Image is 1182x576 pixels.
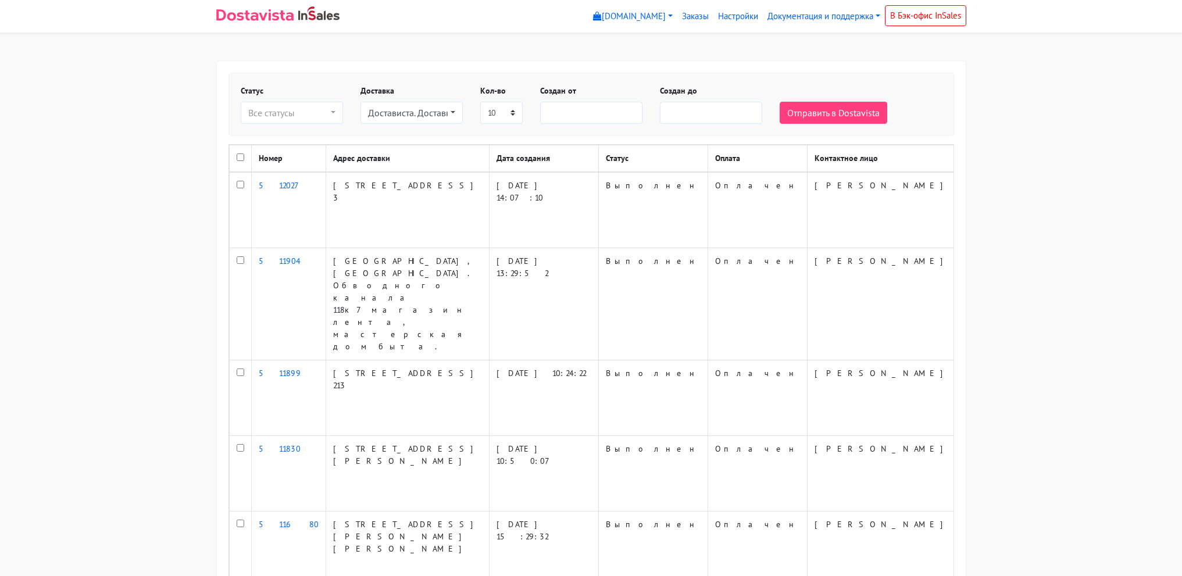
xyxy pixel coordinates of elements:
[708,360,807,436] td: Оплачен
[677,5,713,28] a: Заказы
[259,256,301,266] a: 511904
[713,5,763,28] a: Настройки
[598,172,708,248] td: Выполнен
[708,145,807,173] th: Оплата
[326,360,489,436] td: [STREET_ADDRESS] 213
[216,9,294,21] img: Dostavista - срочная курьерская служба доставки
[489,248,598,360] td: [DATE] 13:29:52
[540,85,576,97] label: Создан от
[885,5,966,26] a: В Бэк-офис InSales
[298,6,340,20] img: InSales
[368,106,448,120] div: Достависта. Доставка день в день В пределах КАД.
[259,519,319,530] a: 511680
[489,436,598,511] td: [DATE] 10:50:07
[248,106,328,120] div: Все статусы
[241,85,263,97] label: Статус
[588,5,677,28] a: [DOMAIN_NAME]
[241,102,343,124] button: Все статусы
[807,248,959,360] td: [PERSON_NAME]
[326,436,489,511] td: [STREET_ADDRESS][PERSON_NAME]
[489,360,598,436] td: [DATE] 10:24:22
[360,102,463,124] button: Достависта. Доставка день в день В пределах КАД.
[807,145,959,173] th: Контактное лицо
[807,436,959,511] td: [PERSON_NAME]
[259,180,309,191] a: 512027
[326,145,489,173] th: Адрес доставки
[708,172,807,248] td: Оплачен
[326,248,489,360] td: [GEOGRAPHIC_DATA], [GEOGRAPHIC_DATA]. Обводного канала 118к7магазин лента, мастерская дом быта.
[598,248,708,360] td: Выполнен
[480,85,506,97] label: Кол-во
[360,85,394,97] label: Доставка
[660,85,697,97] label: Создан до
[807,172,959,248] td: [PERSON_NAME]
[326,172,489,248] td: [STREET_ADDRESS] 3
[763,5,885,28] a: Документация и поддержка
[259,443,301,454] a: 511830
[259,368,301,378] a: 511899
[489,172,598,248] td: [DATE] 14:07:10
[708,436,807,511] td: Оплачен
[708,248,807,360] td: Оплачен
[489,145,598,173] th: Дата создания
[598,145,708,173] th: Статус
[807,360,959,436] td: [PERSON_NAME]
[598,436,708,511] td: Выполнен
[780,102,887,124] button: Отправить в Dostavista
[251,145,326,173] th: Номер
[598,360,708,436] td: Выполнен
